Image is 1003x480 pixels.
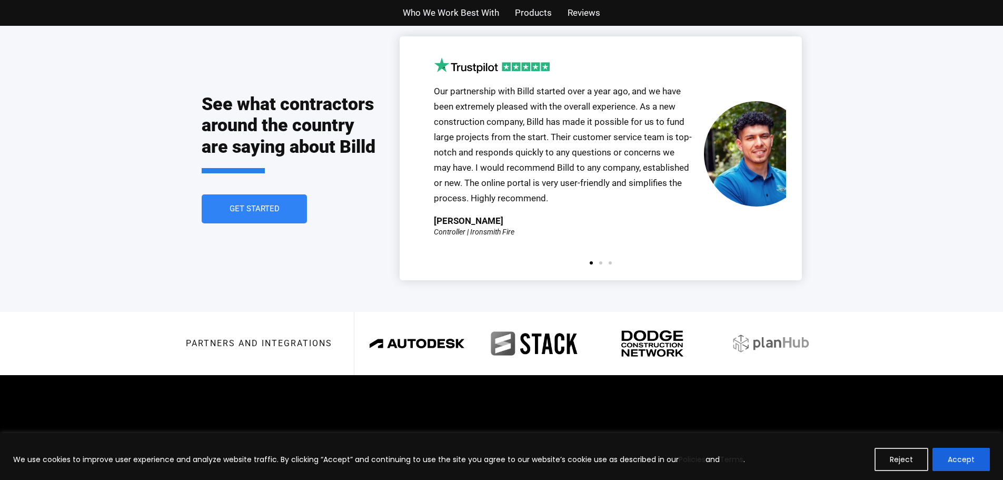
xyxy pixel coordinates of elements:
[202,194,307,223] a: Get Started
[186,339,332,348] h3: Partners and integrations
[875,448,928,471] button: Reject
[679,454,706,465] a: Policies
[403,5,499,21] a: Who We Work Best With
[599,261,602,265] span: Go to slide 2
[229,205,279,213] span: Get Started
[590,261,593,265] span: Go to slide 1
[13,453,745,466] p: We use cookies to improve user experience and analyze website traffic. By clicking “Accept” and c...
[720,454,743,465] a: Terms
[568,5,600,21] a: Reviews
[932,448,990,471] button: Accept
[515,5,552,21] a: Products
[609,261,612,265] span: Go to slide 3
[202,93,379,173] h2: See what contractors around the country are saying about Billd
